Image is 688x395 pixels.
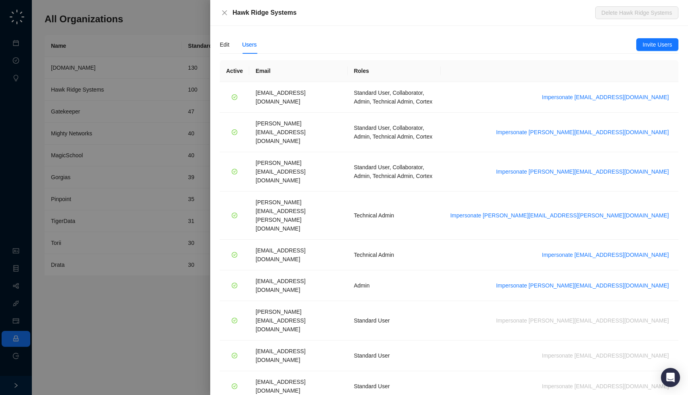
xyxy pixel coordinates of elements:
span: check-circle [232,252,237,258]
td: Standard User, Collaborator, Admin, Technical Admin, Cortex [348,82,441,113]
span: Invite Users [643,40,672,49]
button: Impersonate [EMAIL_ADDRESS][DOMAIN_NAME] [539,92,672,102]
th: Roles [348,60,441,82]
div: Edit [220,40,229,49]
span: [PERSON_NAME][EMAIL_ADDRESS][DOMAIN_NAME] [256,160,305,184]
span: Impersonate [PERSON_NAME][EMAIL_ADDRESS][DOMAIN_NAME] [496,281,669,290]
button: Impersonate [PERSON_NAME][EMAIL_ADDRESS][DOMAIN_NAME] [493,316,672,325]
button: Impersonate [EMAIL_ADDRESS][DOMAIN_NAME] [539,381,672,391]
button: Delete Hawk Ridge Systems [595,6,678,19]
span: check-circle [232,129,237,135]
th: Active [220,60,249,82]
span: [PERSON_NAME][EMAIL_ADDRESS][PERSON_NAME][DOMAIN_NAME] [256,199,305,232]
span: check-circle [232,383,237,389]
span: [EMAIL_ADDRESS][DOMAIN_NAME] [256,278,305,293]
span: check-circle [232,94,237,100]
span: Impersonate [EMAIL_ADDRESS][DOMAIN_NAME] [542,250,669,259]
button: Close [220,8,229,18]
button: Impersonate [EMAIL_ADDRESS][DOMAIN_NAME] [539,250,672,260]
span: [EMAIL_ADDRESS][DOMAIN_NAME] [256,348,305,363]
td: Standard User [348,340,441,371]
td: Standard User [348,301,441,340]
th: Email [249,60,348,82]
span: [PERSON_NAME][EMAIL_ADDRESS][DOMAIN_NAME] [256,309,305,332]
button: Invite Users [636,38,678,51]
td: Standard User, Collaborator, Admin, Technical Admin, Cortex [348,113,441,152]
span: [EMAIL_ADDRESS][DOMAIN_NAME] [256,90,305,105]
span: Impersonate [PERSON_NAME][EMAIL_ADDRESS][DOMAIN_NAME] [496,167,669,176]
span: Impersonate [PERSON_NAME][EMAIL_ADDRESS][DOMAIN_NAME] [496,128,669,137]
span: Impersonate [EMAIL_ADDRESS][DOMAIN_NAME] [542,93,669,102]
td: Technical Admin [348,192,441,240]
span: check-circle [232,318,237,323]
span: [PERSON_NAME][EMAIL_ADDRESS][DOMAIN_NAME] [256,120,305,144]
span: close [221,10,228,16]
button: Impersonate [PERSON_NAME][EMAIL_ADDRESS][PERSON_NAME][DOMAIN_NAME] [447,211,672,220]
button: Impersonate [PERSON_NAME][EMAIL_ADDRESS][DOMAIN_NAME] [493,281,672,290]
span: [EMAIL_ADDRESS][DOMAIN_NAME] [256,379,305,394]
span: check-circle [232,213,237,218]
div: Hawk Ridge Systems [233,8,595,18]
span: check-circle [232,283,237,288]
div: Open Intercom Messenger [661,368,680,387]
span: check-circle [232,169,237,174]
td: Admin [348,270,441,301]
span: Impersonate [PERSON_NAME][EMAIL_ADDRESS][PERSON_NAME][DOMAIN_NAME] [450,211,669,220]
span: check-circle [232,353,237,358]
button: Impersonate [PERSON_NAME][EMAIL_ADDRESS][DOMAIN_NAME] [493,167,672,176]
button: Impersonate [PERSON_NAME][EMAIL_ADDRESS][DOMAIN_NAME] [493,127,672,137]
button: Impersonate [EMAIL_ADDRESS][DOMAIN_NAME] [539,351,672,360]
div: Users [242,40,257,49]
td: Standard User, Collaborator, Admin, Technical Admin, Cortex [348,152,441,192]
span: [EMAIL_ADDRESS][DOMAIN_NAME] [256,247,305,262]
td: Technical Admin [348,240,441,270]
